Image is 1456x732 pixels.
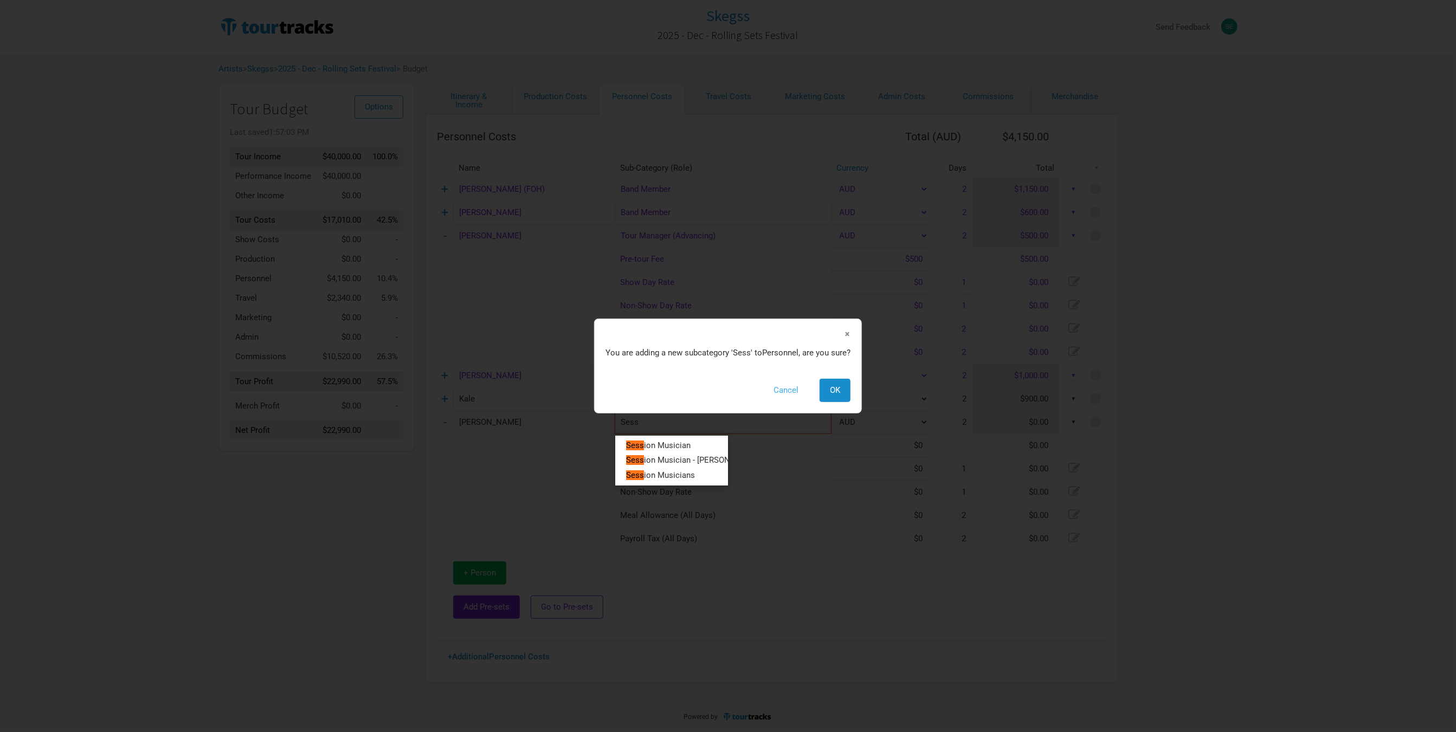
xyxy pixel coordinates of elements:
[615,453,728,468] li: Session Musician - Kelton Lee
[820,379,851,402] button: OK
[644,455,759,465] span: ion Musician - [PERSON_NAME]
[844,328,851,340] span: ×
[626,441,644,450] mark: Sess
[626,455,644,465] mark: Sess
[615,453,728,468] a: Session Musician - [PERSON_NAME]
[605,330,851,402] div: You are adding a new subcategory ' Sess ' to Personnel , are you sure?
[626,470,644,480] mark: Sess
[763,379,809,402] button: Cancel
[644,470,695,480] span: ion Musicians
[615,438,728,453] a: Session Musician
[644,441,691,450] span: ion Musician
[830,385,840,395] span: OK
[615,468,728,482] a: Session Musicians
